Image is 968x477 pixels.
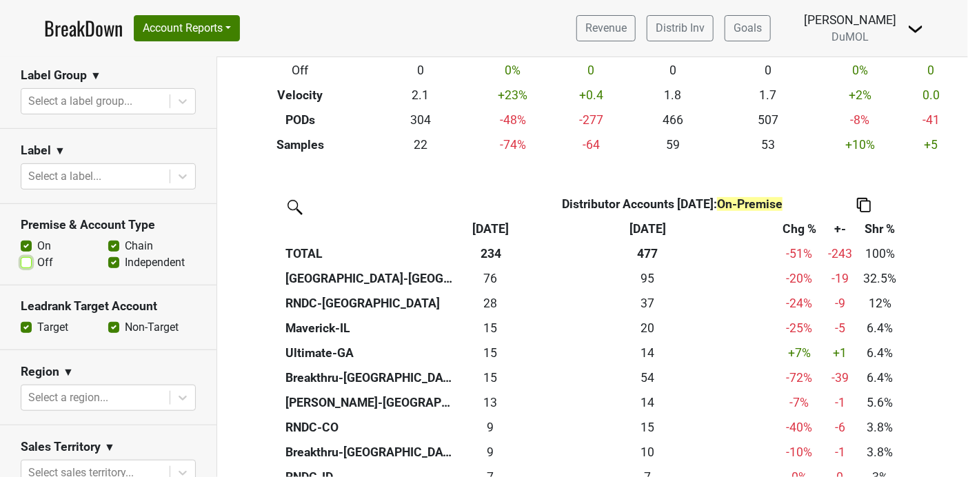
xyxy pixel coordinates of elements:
[827,270,853,287] div: -19
[461,390,520,415] td: 13
[461,341,520,365] td: 15
[464,369,517,387] div: 15
[856,241,905,266] td: 100%
[827,319,853,337] div: -5
[521,316,775,341] th: 20
[775,291,824,316] td: -24 %
[521,266,775,291] th: 95
[856,390,905,415] td: 5.6%
[816,108,905,132] td: -8 %
[468,108,557,132] td: -48 %
[720,83,816,108] td: 1.7
[21,143,51,158] h3: Label
[775,216,824,241] th: Chg %: activate to sort column ascending
[283,195,305,217] img: filter
[464,443,517,461] div: 9
[283,390,461,415] th: [PERSON_NAME]-[GEOGRAPHIC_DATA]
[524,294,772,312] div: 37
[856,341,905,365] td: 6.4%
[461,365,520,390] td: 15
[521,241,775,266] th: 477
[461,415,520,440] td: 9
[775,316,824,341] td: -25 %
[856,440,905,465] td: 3.8%
[90,68,101,84] span: ▼
[283,216,461,241] th: &nbsp;: activate to sort column ascending
[625,108,720,132] td: 466
[521,365,775,390] th: 54
[283,241,461,266] th: TOTAL
[827,394,853,412] div: -1
[720,58,816,83] td: 0
[856,415,905,440] td: 3.8%
[524,344,772,362] div: 14
[557,58,625,83] td: 0
[283,316,461,341] th: Maverick-IL
[905,58,958,83] td: 0
[856,266,905,291] td: 32.5%
[63,364,74,380] span: ▼
[468,132,557,157] td: -74 %
[775,415,824,440] td: -40 %
[461,440,520,465] td: 9
[521,390,775,415] th: 14
[37,319,68,336] label: Target
[827,418,853,436] div: -6
[717,197,783,211] span: On-Premise
[21,68,87,83] h3: Label Group
[775,440,824,465] td: -10 %
[905,83,958,108] td: 0.0
[464,270,517,287] div: 76
[468,58,557,83] td: 0 %
[283,365,461,390] th: Breakthru-[GEOGRAPHIC_DATA]
[787,247,813,261] span: -51%
[464,394,517,412] div: 13
[576,15,636,41] a: Revenue
[905,108,958,132] td: -41
[831,30,869,43] span: DuMOL
[816,83,905,108] td: +2 %
[524,394,772,412] div: 14
[856,216,905,241] th: Shr %: activate to sort column ascending
[461,291,520,316] td: 28
[557,132,625,157] td: -64
[816,132,905,157] td: +10 %
[720,132,816,157] td: 53
[521,415,775,440] th: 15
[524,418,772,436] div: 15
[373,132,468,157] td: 22
[625,132,720,157] td: 59
[647,15,714,41] a: Distrib Inv
[816,58,905,83] td: 0 %
[228,83,373,108] th: Velocity
[373,58,468,83] td: 0
[827,369,853,387] div: -39
[21,365,59,379] h3: Region
[725,15,771,41] a: Goals
[464,344,517,362] div: 15
[524,270,772,287] div: 95
[557,83,625,108] td: +0.4
[625,83,720,108] td: 1.8
[283,341,461,365] th: Ultimate-GA
[37,254,53,271] label: Off
[21,218,196,232] h3: Premise & Account Type
[125,238,153,254] label: Chain
[283,415,461,440] th: RNDC-CO
[468,83,557,108] td: +23 %
[21,440,101,454] h3: Sales Territory
[775,341,824,365] td: +7 %
[125,254,185,271] label: Independent
[775,365,824,390] td: -72 %
[464,294,517,312] div: 28
[720,108,816,132] td: 507
[37,238,51,254] label: On
[521,192,825,216] th: Distributor Accounts [DATE] :
[461,266,520,291] td: 76
[524,443,772,461] div: 10
[856,365,905,390] td: 6.4%
[524,319,772,337] div: 20
[521,440,775,465] th: 10
[775,390,824,415] td: -7 %
[283,266,461,291] th: [GEOGRAPHIC_DATA]-[GEOGRAPHIC_DATA]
